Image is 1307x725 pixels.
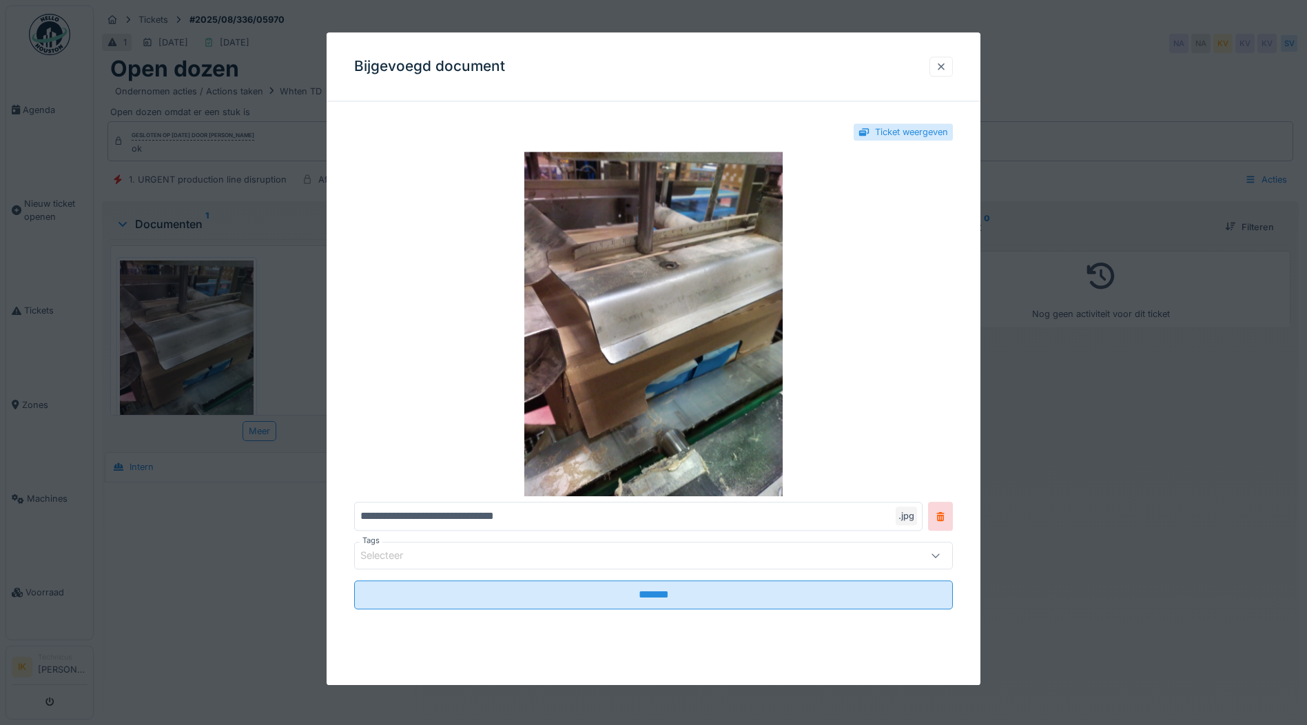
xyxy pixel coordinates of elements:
[875,125,948,139] div: Ticket weergeven
[896,507,917,526] div: .jpg
[360,549,422,564] div: Selecteer
[354,152,953,497] img: 360959b8-0f81-4895-bbc0-1629a023ddac-17564710597795461010668737627009.jpg
[360,535,382,547] label: Tags
[354,58,505,75] h3: Bijgevoegd document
